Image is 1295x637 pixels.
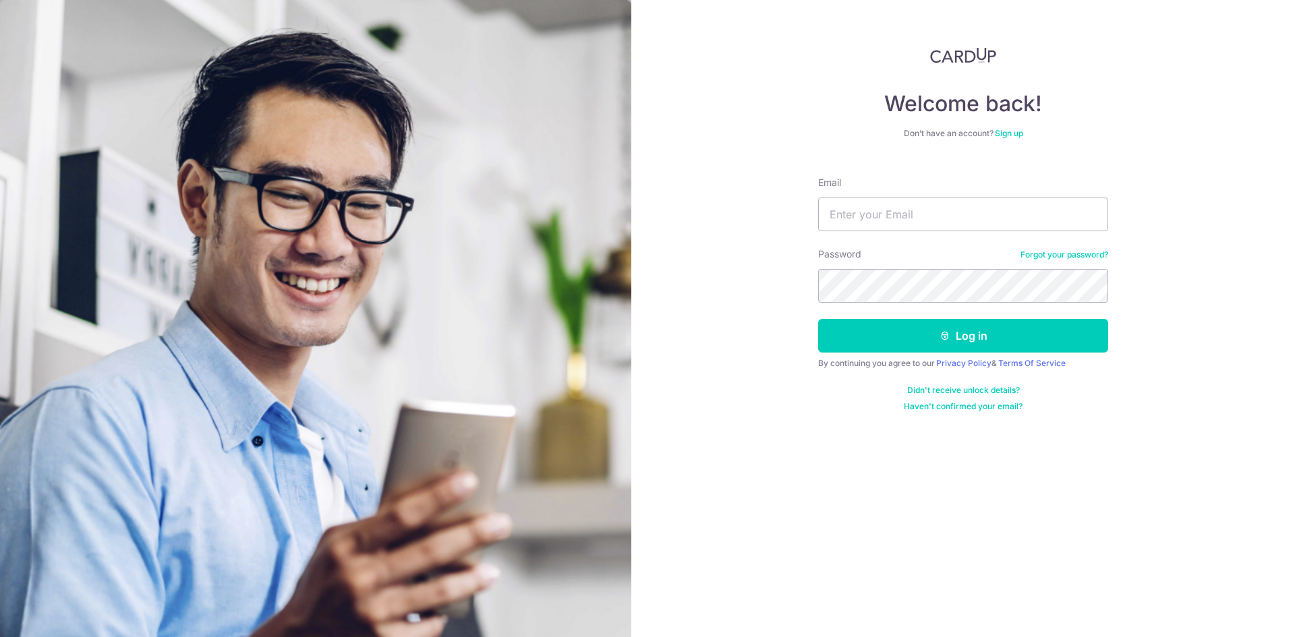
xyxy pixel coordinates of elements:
[818,358,1108,369] div: By continuing you agree to our &
[995,128,1023,138] a: Sign up
[907,385,1020,396] a: Didn't receive unlock details?
[818,247,861,261] label: Password
[936,358,991,368] a: Privacy Policy
[930,47,996,63] img: CardUp Logo
[998,358,1066,368] a: Terms Of Service
[1020,249,1108,260] a: Forgot your password?
[818,198,1108,231] input: Enter your Email
[818,90,1108,117] h4: Welcome back!
[818,319,1108,353] button: Log in
[818,176,841,189] label: Email
[904,401,1023,412] a: Haven't confirmed your email?
[818,128,1108,139] div: Don’t have an account?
